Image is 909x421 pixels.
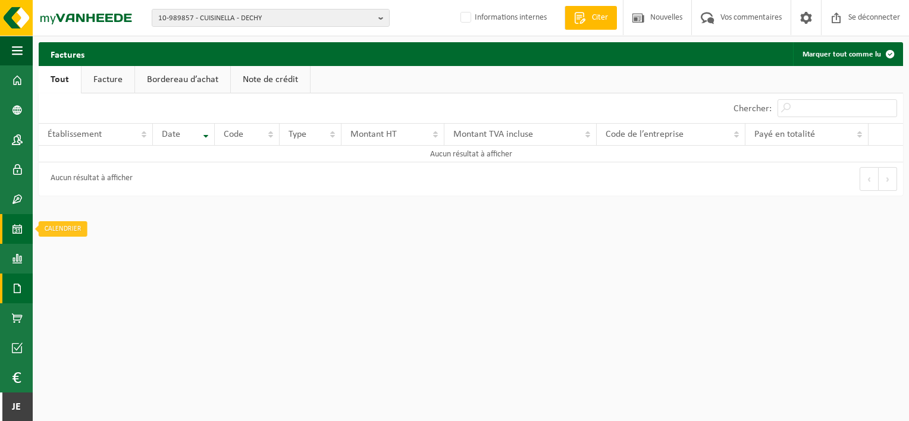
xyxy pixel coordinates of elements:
label: Informations internes [458,9,547,27]
label: Chercher: [734,104,772,114]
span: Montant HT [350,130,397,139]
td: Aucun résultat à afficher [39,146,903,162]
div: Aucun résultat à afficher [45,168,133,190]
span: Payé en totalité [754,130,815,139]
span: 10-989857 - CUISINELLA - DECHY [158,10,374,27]
button: Prochain [879,167,897,191]
button: Précédent [860,167,879,191]
a: Citer [565,6,617,30]
a: Note de crédit [231,66,310,93]
span: Citer [589,12,611,24]
a: Tout [39,66,81,93]
h2: Factures [39,42,96,65]
button: 10-989857 - CUISINELLA - DECHY [152,9,390,27]
span: Établissement [48,130,102,139]
a: Facture [82,66,134,93]
span: Code [224,130,243,139]
span: Code de l’entreprise [606,130,684,139]
font: Marquer tout comme lu [803,51,881,58]
span: Montant TVA incluse [453,130,533,139]
button: Marquer tout comme lu [793,42,902,66]
span: Date [162,130,180,139]
a: Bordereau d’achat [135,66,230,93]
span: Type [289,130,306,139]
